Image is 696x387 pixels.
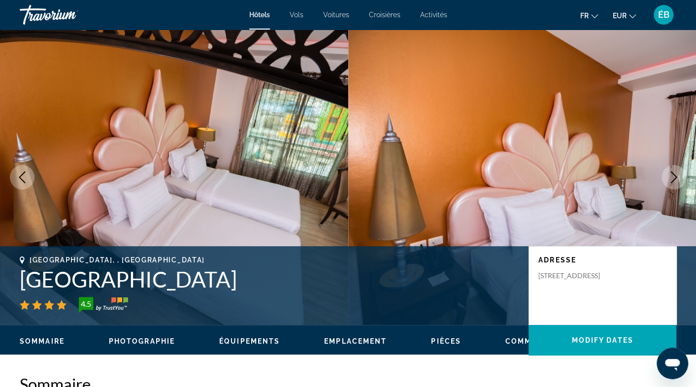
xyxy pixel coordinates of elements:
[219,337,280,345] span: Équipements
[20,337,65,345] span: Sommaire
[657,348,688,379] iframe: Bouton de lancement de la fenêtre de messagerie
[79,297,128,313] img: TrustYou guest rating badge
[662,165,686,190] button: Next image
[76,298,96,310] div: 4.5
[431,337,461,345] span: Pièces
[20,2,118,28] a: Travorium
[10,165,34,190] button: Previous image
[324,337,387,345] span: Emplacement
[20,266,519,292] h1: [GEOGRAPHIC_DATA]
[613,12,627,20] span: EUR
[651,4,676,25] button: User Menu
[324,337,387,346] button: Emplacement
[369,11,400,19] a: Croisières
[505,337,572,345] span: Commentaires
[323,11,349,19] a: Voitures
[613,8,636,23] button: Change currency
[538,256,666,264] p: Adresse
[529,325,676,355] button: Modify Dates
[20,337,65,346] button: Sommaire
[431,337,461,346] button: Pièces
[580,12,589,20] span: fr
[658,10,669,20] span: ÉB
[538,271,617,280] p: [STREET_ADDRESS]
[109,337,175,345] span: Photographie
[571,336,633,344] span: Modify Dates
[290,11,303,19] a: Vols
[249,11,270,19] a: Hôtels
[109,337,175,346] button: Photographie
[219,337,280,346] button: Équipements
[30,256,205,264] span: [GEOGRAPHIC_DATA], , [GEOGRAPHIC_DATA]
[580,8,598,23] button: Change language
[420,11,447,19] a: Activités
[505,337,572,346] button: Commentaires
